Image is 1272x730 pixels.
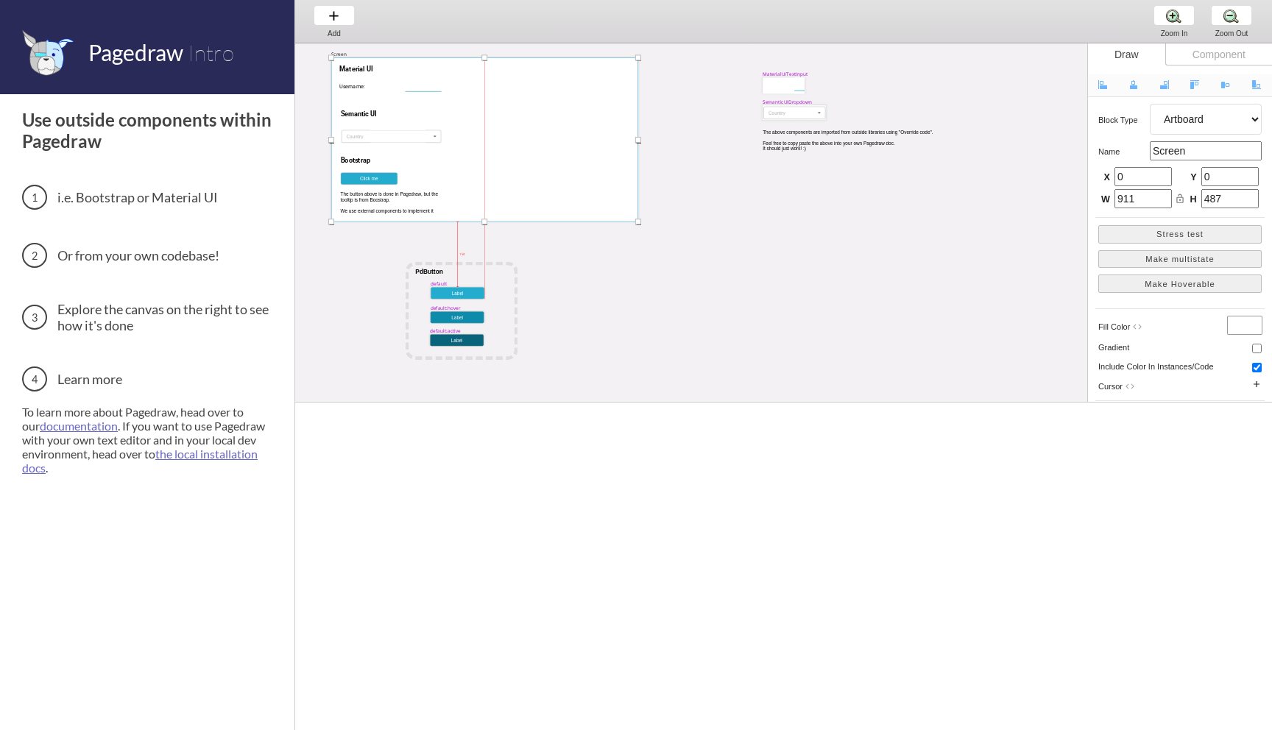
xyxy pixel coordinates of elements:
h5: name [1098,147,1150,156]
span: Y [1188,171,1197,185]
span: W [1101,194,1110,207]
i: code [1132,322,1142,332]
div: Zoom Out [1204,29,1259,38]
div: default [431,280,447,287]
p: To learn more about Pagedraw, head over to our . If you want to use Pagedraw with your own text e... [22,405,276,475]
div: Draw [1088,43,1165,65]
h5: Block type [1098,116,1150,124]
a: documentation [40,419,118,433]
i: lock_open [1175,194,1185,204]
i: add [1251,379,1262,389]
h3: Explore the canvas on the right to see how it's done [22,301,276,333]
h3: Or from your own codebase! [22,243,276,268]
i: code [1125,381,1135,391]
h5: include color in instances/code [1098,362,1218,371]
div: SemanticUIDropdown [763,99,812,105]
input: gradient [1252,344,1262,353]
span: fill color [1098,322,1130,331]
h2: Use outside components within Pagedraw [22,109,276,152]
h5: gradient [1098,343,1150,352]
a: the local installation docs [22,447,258,475]
div: default:hover [431,305,461,311]
div: Screen [331,51,347,57]
button: Stress test [1098,225,1262,244]
img: favicon.png [22,29,74,76]
span: X [1101,171,1110,185]
span: cursor [1098,382,1123,391]
div: 194 [458,251,462,258]
div: MaterialUITextInput [763,71,808,77]
img: zoom-plus.png [1166,8,1181,24]
input: Screen [1150,141,1262,160]
h3: i.e. Bootstrap or Material UI [22,185,276,210]
div: Zoom In [1146,29,1202,38]
button: Make multistate [1098,250,1262,269]
h3: Learn more [22,366,276,391]
input: include color in instances/code [1252,363,1262,372]
div: Component [1165,43,1272,65]
div: Add [306,29,362,38]
img: baseline-add-24px.svg [326,8,342,24]
span: Pagedraw [88,39,183,65]
div: default:active [430,327,461,334]
button: Make Hoverable [1098,274,1262,293]
img: zoom-minus.png [1223,8,1239,24]
span: Intro [188,39,234,66]
span: H [1188,194,1197,207]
